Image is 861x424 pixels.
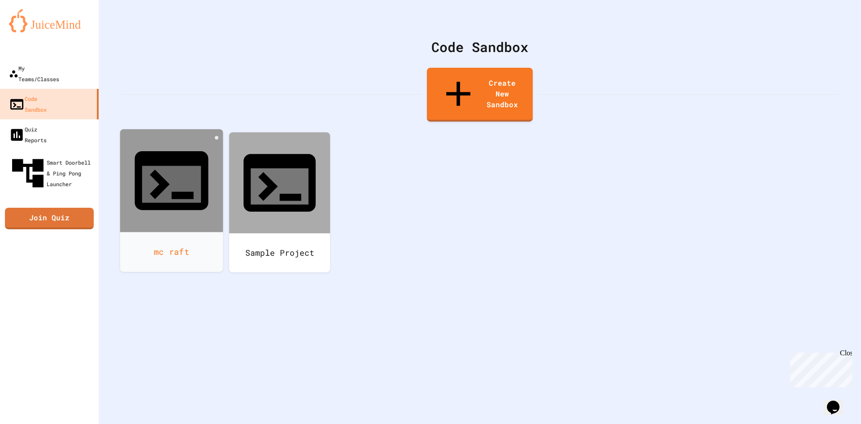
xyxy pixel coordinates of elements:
[120,129,223,272] a: mc raft
[427,68,533,122] a: Create New Sandbox
[5,208,94,229] a: Join Quiz
[4,4,62,57] div: Chat with us now!Close
[121,37,839,57] div: Code Sandbox
[787,349,852,387] iframe: chat widget
[9,9,90,32] img: logo-orange.svg
[9,63,59,84] div: My Teams/Classes
[9,93,47,115] div: Code Sandbox
[9,154,95,192] div: Smart Doorbell & Ping Pong Launcher
[9,124,47,145] div: Quiz Reports
[229,132,330,272] a: Sample Project
[120,232,223,272] div: mc raft
[823,388,852,415] iframe: chat widget
[229,233,330,272] div: Sample Project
